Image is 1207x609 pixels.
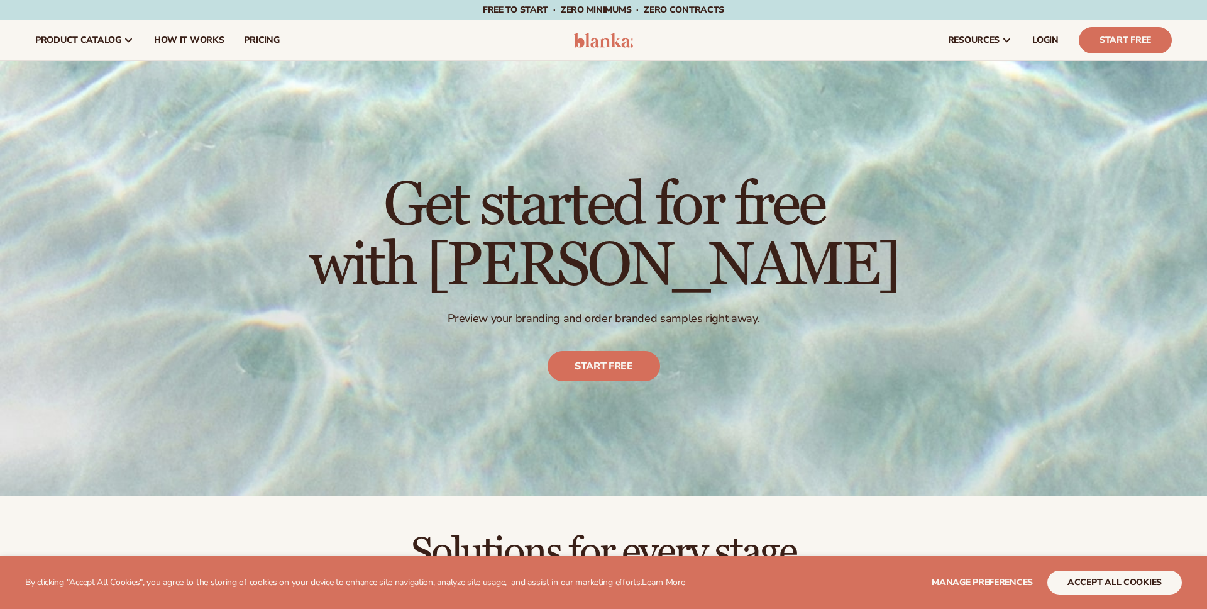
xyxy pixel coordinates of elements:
button: accept all cookies [1047,571,1182,595]
a: LOGIN [1022,20,1069,60]
a: Start Free [1079,27,1172,53]
span: LOGIN [1032,35,1059,45]
span: pricing [244,35,279,45]
button: Manage preferences [932,571,1033,595]
p: By clicking "Accept All Cookies", you agree to the storing of cookies on your device to enhance s... [25,578,685,588]
a: How It Works [144,20,234,60]
a: Start free [548,352,660,382]
a: product catalog [25,20,144,60]
img: logo [574,33,634,48]
a: Learn More [642,576,685,588]
span: product catalog [35,35,121,45]
span: Free to start · ZERO minimums · ZERO contracts [483,4,724,16]
p: Preview your branding and order branded samples right away. [309,311,898,326]
a: pricing [234,20,289,60]
h1: Get started for free with [PERSON_NAME] [309,176,898,296]
h2: Solutions for every stage [35,532,1172,574]
a: resources [938,20,1022,60]
span: resources [948,35,1000,45]
span: Manage preferences [932,576,1033,588]
span: How It Works [154,35,224,45]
